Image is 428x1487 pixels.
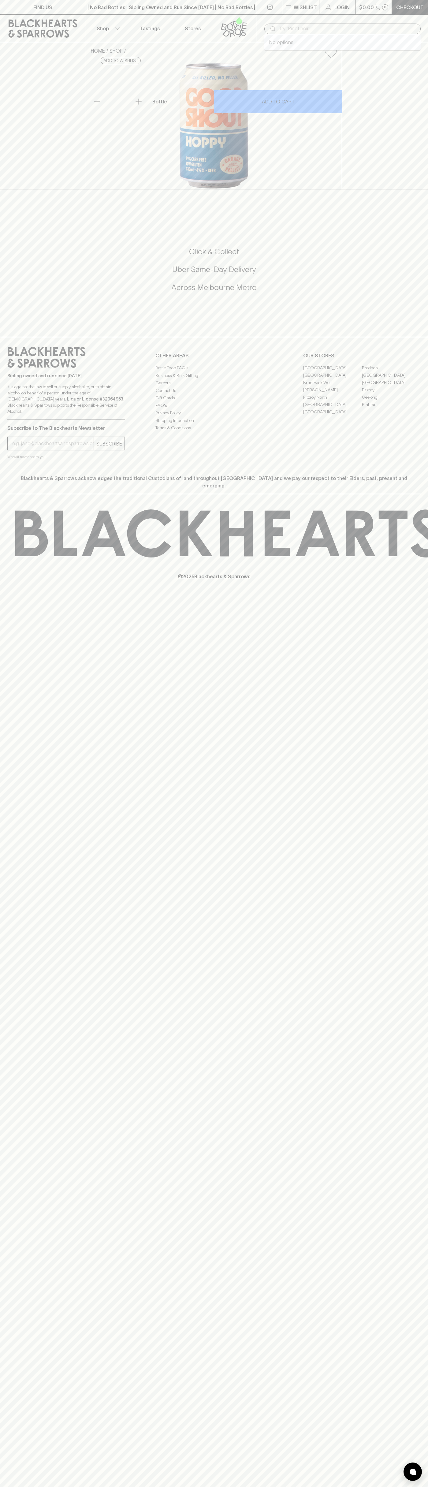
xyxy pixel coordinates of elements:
a: Careers [155,379,273,387]
a: Geelong [362,393,421,401]
a: Brunswick West [303,379,362,386]
button: Shop [86,15,129,42]
a: Bottle Drop FAQ's [155,364,273,372]
a: [GEOGRAPHIC_DATA] [303,371,362,379]
img: bubble-icon [410,1469,416,1475]
a: FAQ's [155,402,273,409]
a: Gift Cards [155,394,273,402]
p: Login [334,4,350,11]
input: Try "Pinot noir" [279,24,416,34]
a: Fitzroy [362,386,421,393]
a: [GEOGRAPHIC_DATA] [303,364,362,371]
a: Fitzroy North [303,393,362,401]
p: 0 [384,6,386,9]
p: Stores [185,25,201,32]
a: Prahran [362,401,421,408]
p: Wishlist [294,4,317,11]
a: HOME [91,48,105,54]
img: 33594.png [86,63,342,189]
a: Braddon [362,364,421,371]
p: SUBSCRIBE [96,440,122,447]
button: Add to wishlist [322,45,339,60]
p: Shop [97,25,109,32]
h5: Click & Collect [7,247,421,257]
p: OTHER AREAS [155,352,273,359]
button: ADD TO CART [214,90,342,113]
a: SHOP [110,48,123,54]
p: OUR STORES [303,352,421,359]
a: [GEOGRAPHIC_DATA] [303,401,362,408]
strong: Liquor License #32064953 [67,397,123,401]
a: Stores [171,15,214,42]
div: No options [264,34,421,50]
a: Shipping Information [155,417,273,424]
p: $0.00 [359,4,374,11]
a: [GEOGRAPHIC_DATA] [362,371,421,379]
p: FIND US [33,4,52,11]
div: Call to action block [7,222,421,325]
p: ADD TO CART [262,98,295,105]
a: Contact Us [155,387,273,394]
a: Terms & Conditions [155,424,273,432]
a: [GEOGRAPHIC_DATA] [303,408,362,416]
div: Bottle [150,95,214,108]
p: We will never spam you [7,454,125,460]
p: Tastings [140,25,160,32]
a: Business & Bulk Gifting [155,372,273,379]
p: Bottle [152,98,167,105]
p: It is against the law to sell or supply alcohol to, or to obtain alcohol on behalf of a person un... [7,384,125,414]
button: SUBSCRIBE [94,437,125,450]
a: Tastings [128,15,171,42]
a: [GEOGRAPHIC_DATA] [362,379,421,386]
p: Subscribe to The Blackhearts Newsletter [7,424,125,432]
h5: Across Melbourne Metro [7,282,421,293]
h5: Uber Same-Day Delivery [7,264,421,274]
button: Add to wishlist [101,57,141,64]
p: Checkout [396,4,424,11]
p: Sibling owned and run since [DATE] [7,373,125,379]
a: [PERSON_NAME] [303,386,362,393]
p: Blackhearts & Sparrows acknowledges the traditional Custodians of land throughout [GEOGRAPHIC_DAT... [12,475,416,489]
a: Privacy Policy [155,409,273,417]
input: e.g. jane@blackheartsandsparrows.com.au [12,439,94,449]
